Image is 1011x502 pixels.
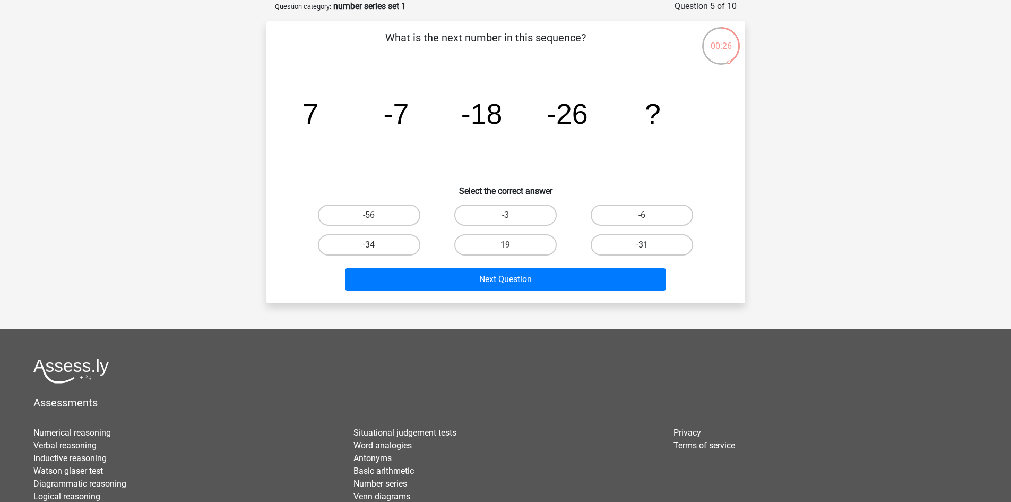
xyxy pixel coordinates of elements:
tspan: ? [645,98,661,130]
label: -31 [591,234,693,256]
a: Watson glaser test [33,466,103,476]
button: Next Question [345,268,666,291]
a: Antonyms [353,453,392,463]
a: Situational judgement tests [353,428,456,438]
tspan: -7 [383,98,409,130]
a: Terms of service [673,440,735,450]
img: Assessly logo [33,359,109,384]
a: Number series [353,479,407,489]
a: Venn diagrams [353,491,410,501]
a: Numerical reasoning [33,428,111,438]
h5: Assessments [33,396,978,409]
p: What is the next number in this sequence? [283,30,688,62]
a: Basic arithmetic [353,466,414,476]
tspan: 7 [303,98,318,130]
label: -56 [318,205,420,226]
tspan: -26 [547,98,588,130]
label: 19 [454,234,557,256]
a: Word analogies [353,440,412,450]
a: Inductive reasoning [33,453,107,463]
a: Verbal reasoning [33,440,97,450]
a: Privacy [673,428,701,438]
a: Diagrammatic reasoning [33,479,126,489]
label: -34 [318,234,420,256]
h6: Select the correct answer [283,177,728,196]
tspan: -18 [461,98,502,130]
a: Logical reasoning [33,491,100,501]
label: -3 [454,205,557,226]
label: -6 [591,205,693,226]
small: Question category: [275,3,331,11]
strong: number series set 1 [333,1,406,11]
div: 00:26 [701,26,741,53]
